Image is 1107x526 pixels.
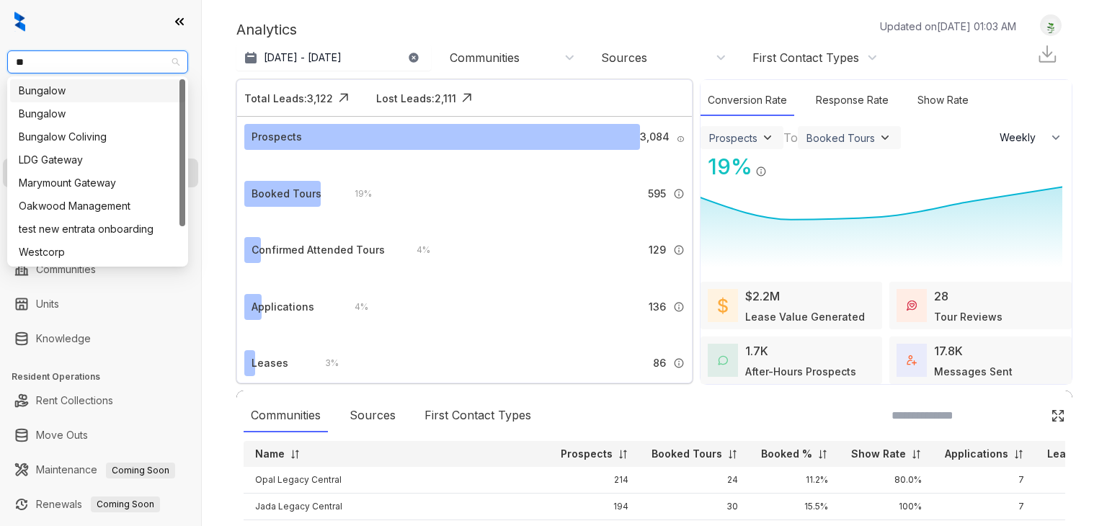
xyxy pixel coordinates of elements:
[417,399,538,432] div: First Contact Types
[10,195,185,218] div: Oakwood Management
[601,50,647,66] div: Sources
[19,198,177,214] div: Oakwood Management
[19,129,177,145] div: Bungalow Coliving
[653,355,666,371] span: 86
[3,193,198,222] li: Collections
[19,106,177,122] div: Bungalow
[244,494,549,520] td: Jada Legacy Central
[10,171,185,195] div: Marymount Gateway
[342,399,403,432] div: Sources
[761,447,812,461] p: Booked %
[910,85,976,116] div: Show Rate
[456,87,478,109] img: Click Icon
[106,463,175,478] span: Coming Soon
[91,496,160,512] span: Coming Soon
[851,447,906,461] p: Show Rate
[10,218,185,241] div: test new entrata onboarding
[3,455,198,484] li: Maintenance
[934,364,1013,379] div: Messages Sent
[750,494,840,520] td: 15.5%
[640,494,750,520] td: 30
[10,148,185,171] div: LDG Gateway
[718,355,728,366] img: AfterHoursConversations
[806,132,875,144] div: Booked Tours
[673,244,685,256] img: Info
[450,50,520,66] div: Communities
[652,447,722,461] p: Booked Tours
[750,467,840,494] td: 11.2%
[673,188,685,200] img: Info
[3,324,198,353] li: Knowledge
[934,342,963,360] div: 17.8K
[14,12,25,32] img: logo
[718,297,728,314] img: LeaseValue
[10,102,185,125] div: Bungalow
[36,490,160,519] a: RenewalsComing Soon
[1036,43,1058,65] img: Download
[236,45,431,71] button: [DATE] - [DATE]
[760,130,775,145] img: ViewFilterArrow
[10,125,185,148] div: Bungalow Coliving
[19,221,177,237] div: test new entrata onboarding
[3,97,198,125] li: Leads
[10,79,185,102] div: Bungalow
[727,449,738,460] img: sorting
[933,467,1036,494] td: 7
[755,166,767,177] img: Info
[264,50,342,65] p: [DATE] - [DATE]
[809,85,896,116] div: Response Rate
[1051,409,1065,423] img: Click Icon
[340,186,372,202] div: 19 %
[3,255,198,284] li: Communities
[3,421,198,450] li: Move Outs
[255,447,285,461] p: Name
[252,242,385,258] div: Confirmed Attended Tours
[907,355,917,365] img: TotalFum
[1041,18,1061,33] img: UserAvatar
[934,287,948,305] div: 28
[933,494,1036,520] td: 7
[311,355,339,371] div: 3 %
[549,494,640,520] td: 194
[911,449,922,460] img: sorting
[640,467,750,494] td: 24
[244,91,333,106] div: Total Leads: 3,122
[677,135,684,143] img: Info
[745,364,856,379] div: After-Hours Prospects
[1013,449,1024,460] img: sorting
[618,449,628,460] img: sorting
[36,290,59,318] a: Units
[561,447,613,461] p: Prospects
[701,151,752,183] div: 19 %
[752,50,859,66] div: First Contact Types
[19,83,177,99] div: Bungalow
[376,91,456,106] div: Lost Leads: 2,111
[709,132,757,144] div: Prospects
[3,290,198,318] li: Units
[648,186,666,202] span: 595
[907,300,917,311] img: TourReviews
[3,490,198,519] li: Renewals
[673,357,685,369] img: Info
[745,309,865,324] div: Lease Value Generated
[549,467,640,494] td: 214
[767,153,788,174] img: Click Icon
[649,242,666,258] span: 129
[236,19,297,40] p: Analytics
[649,299,666,315] span: 136
[36,421,88,450] a: Move Outs
[10,241,185,264] div: Westcorp
[12,370,201,383] h3: Resident Operations
[878,130,892,145] img: ViewFilterArrow
[817,449,828,460] img: sorting
[252,186,321,202] div: Booked Tours
[290,449,301,460] img: sorting
[934,309,1002,324] div: Tour Reviews
[252,129,302,145] div: Prospects
[783,129,798,146] div: To
[333,87,355,109] img: Click Icon
[701,85,794,116] div: Conversion Rate
[252,355,288,371] div: Leases
[880,19,1016,34] p: Updated on [DATE] 01:03 AM
[244,399,328,432] div: Communities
